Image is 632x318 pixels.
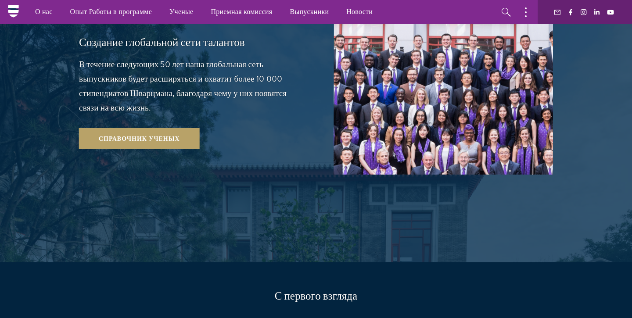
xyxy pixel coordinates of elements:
[290,7,329,17] ya-tr-span: Выпускники
[211,7,272,17] ya-tr-span: Приемная комиссия
[79,128,200,149] a: Справочник Ученых
[70,7,152,17] ya-tr-span: Опыт Работы в программе
[169,7,193,17] ya-tr-span: Ученые
[35,7,53,17] ya-tr-span: О нас
[346,7,373,17] ya-tr-span: Новости
[275,289,357,303] ya-tr-span: С первого взгляда
[79,36,245,49] ya-tr-span: Создание глобальной сети талантов
[79,58,287,114] ya-tr-span: В течение следующих 50 лет наша глобальная сеть выпускников будет расширяться и охватит более 10 ...
[99,134,180,143] ya-tr-span: Справочник Ученых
